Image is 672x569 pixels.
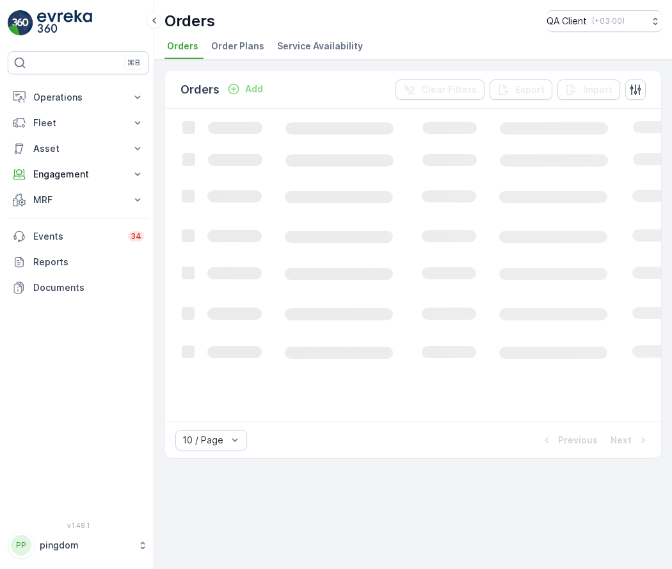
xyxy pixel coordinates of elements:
p: 34 [131,231,141,242]
p: Import [583,83,612,96]
img: logo_light-DOdMpM7g.png [37,10,92,36]
p: QA Client [547,15,587,28]
span: Orders [167,40,198,53]
button: Clear Filters [396,79,484,100]
p: pingdom [40,539,131,552]
p: Add [245,83,263,95]
button: Add [222,81,268,97]
button: Engagement [8,161,149,187]
button: Asset [8,136,149,161]
p: Orders [180,81,220,99]
button: QA Client(+03:00) [547,10,662,32]
div: PP [11,535,31,556]
button: Import [557,79,620,100]
a: Documents [8,275,149,301]
p: Orders [164,11,215,31]
p: ⌘B [127,58,140,68]
button: Next [609,433,651,448]
span: Order Plans [211,40,264,53]
p: Fleet [33,117,124,129]
p: Engagement [33,168,124,181]
span: v 1.48.1 [8,522,149,529]
p: Next [611,434,632,447]
p: Clear Filters [421,83,477,96]
p: Documents [33,281,144,294]
p: Export [515,83,545,96]
p: MRF [33,194,124,206]
p: Reports [33,256,144,268]
p: ( +03:00 ) [592,16,625,26]
p: Operations [33,91,124,104]
button: Operations [8,85,149,110]
button: Previous [539,433,599,448]
p: Asset [33,142,124,155]
button: MRF [8,187,149,213]
a: Events34 [8,224,149,249]
button: PPpingdom [8,532,149,559]
img: logo [8,10,33,36]
span: Service Availability [277,40,363,53]
p: Events [33,230,120,243]
button: Export [490,79,552,100]
button: Fleet [8,110,149,136]
a: Reports [8,249,149,275]
p: Previous [558,434,598,447]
